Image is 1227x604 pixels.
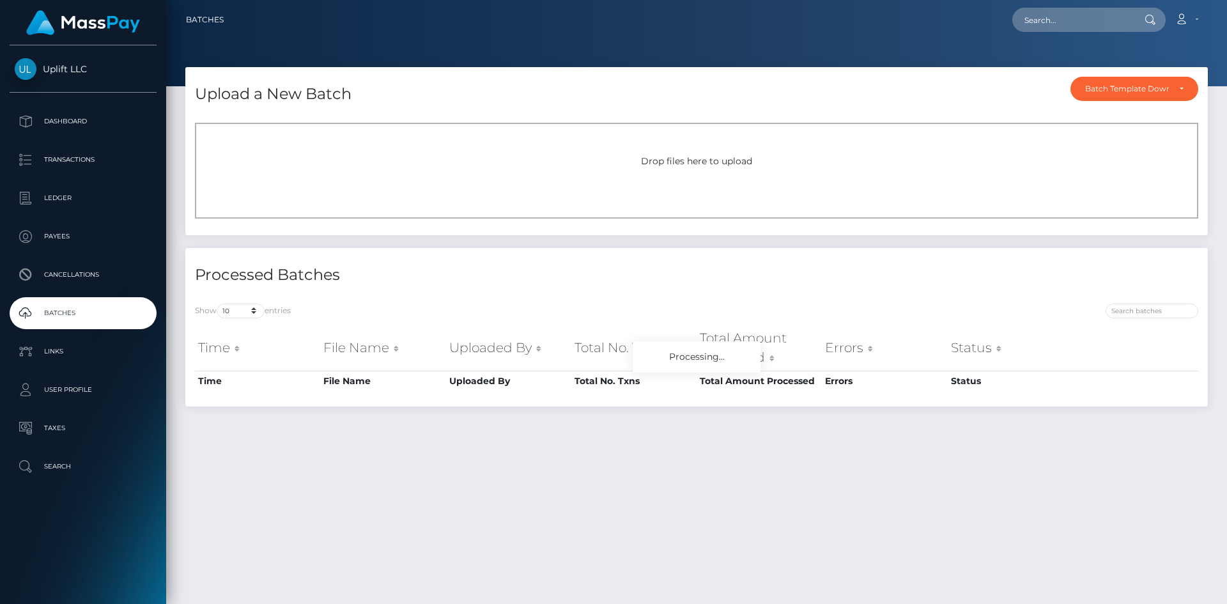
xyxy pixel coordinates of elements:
a: Payees [10,221,157,252]
span: Drop files here to upload [641,155,752,167]
h4: Upload a New Batch [195,83,351,105]
th: Uploaded By [446,371,571,391]
p: Search [15,457,151,476]
th: Time [195,325,320,371]
button: Batch Template Download [1070,77,1198,101]
th: Total Amount Processed [697,371,822,391]
p: User Profile [15,380,151,399]
th: Status [948,325,1073,371]
a: Links [10,336,157,368]
th: Errors [822,371,947,391]
p: Transactions [15,150,151,169]
th: Total No. Txns [571,325,697,371]
input: Search batches [1106,304,1198,318]
th: File Name [320,325,445,371]
th: File Name [320,371,445,391]
h4: Processed Batches [195,264,687,286]
p: Payees [15,227,151,246]
a: Batches [10,297,157,329]
th: Uploaded By [446,325,571,371]
a: Ledger [10,182,157,214]
span: Uplift LLC [10,63,157,75]
a: Cancellations [10,259,157,291]
th: Status [948,371,1073,391]
a: Dashboard [10,105,157,137]
label: Show entries [195,304,291,318]
input: Search... [1012,8,1132,32]
img: MassPay Logo [26,10,140,35]
div: Processing... [633,341,760,373]
p: Batches [15,304,151,323]
p: Cancellations [15,265,151,284]
th: Time [195,371,320,391]
div: Batch Template Download [1085,84,1169,94]
p: Dashboard [15,112,151,131]
a: User Profile [10,374,157,406]
th: Total No. Txns [571,371,697,391]
th: Total Amount Processed [697,325,822,371]
p: Ledger [15,189,151,208]
a: Transactions [10,144,157,176]
p: Links [15,342,151,361]
th: Errors [822,325,947,371]
a: Search [10,451,157,483]
a: Taxes [10,412,157,444]
select: Showentries [217,304,265,318]
img: Uplift LLC [15,58,36,80]
p: Taxes [15,419,151,438]
a: Batches [186,6,224,33]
